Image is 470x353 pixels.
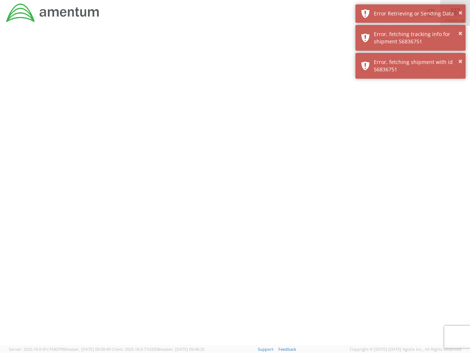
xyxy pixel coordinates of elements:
div: Error Retrieving or Sending Data [374,10,460,17]
span: Client: 2025.18.0-71d3358 [112,346,205,352]
span: master, [DATE] 09:50:40 [66,346,111,352]
a: Feedback [278,346,296,352]
span: Server: 2025.19.0-91c74307f99 [9,346,111,352]
img: dyn-intl-logo-049831509241104b2a82.png [6,3,100,23]
button: × [458,8,462,18]
button: × [458,28,462,39]
a: Support [258,346,274,352]
div: Error, fetching tracking info for shipment 56836751 [374,31,460,45]
span: Copyright © [DATE]-[DATE] Agistix Inc., All Rights Reserved [350,346,461,352]
span: master, [DATE] 09:46:25 [160,346,205,352]
button: × [458,56,462,67]
div: Error, fetching shipment with id 56836751 [374,58,460,73]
